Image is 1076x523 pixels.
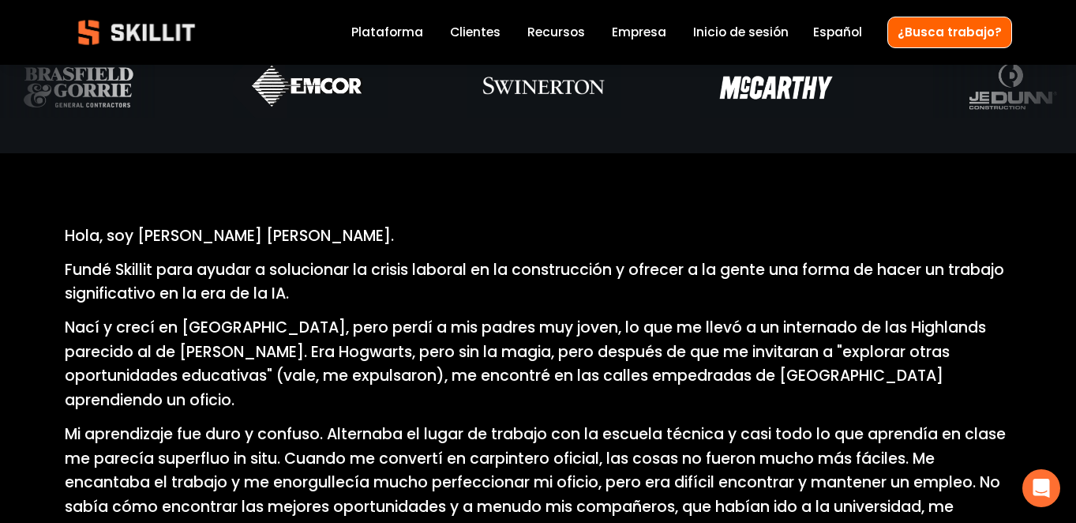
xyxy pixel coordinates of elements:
[65,9,208,56] img: Skillit
[887,17,1012,47] a: ¿Busca trabajo?
[813,22,862,43] div: language picker
[351,22,423,43] a: Plataforma
[527,22,585,43] a: folder dropdown
[65,316,1012,413] p: Nací y crecí en [GEOGRAPHIC_DATA], pero perdí a mis padres muy joven, lo que me llevó a un intern...
[65,224,1012,249] p: Hola, soy [PERSON_NAME] [PERSON_NAME].
[1022,469,1060,507] div: Open Intercom Messenger
[813,23,862,41] span: Español
[693,22,789,43] a: Inicio de sesión
[450,22,501,43] a: Clientes
[527,23,585,41] span: Recursos
[612,22,666,43] a: Empresa
[65,258,1012,307] p: Fundé Skillit para ayudar a solucionar la crisis laboral en la construcción y ofrecer a la gente ...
